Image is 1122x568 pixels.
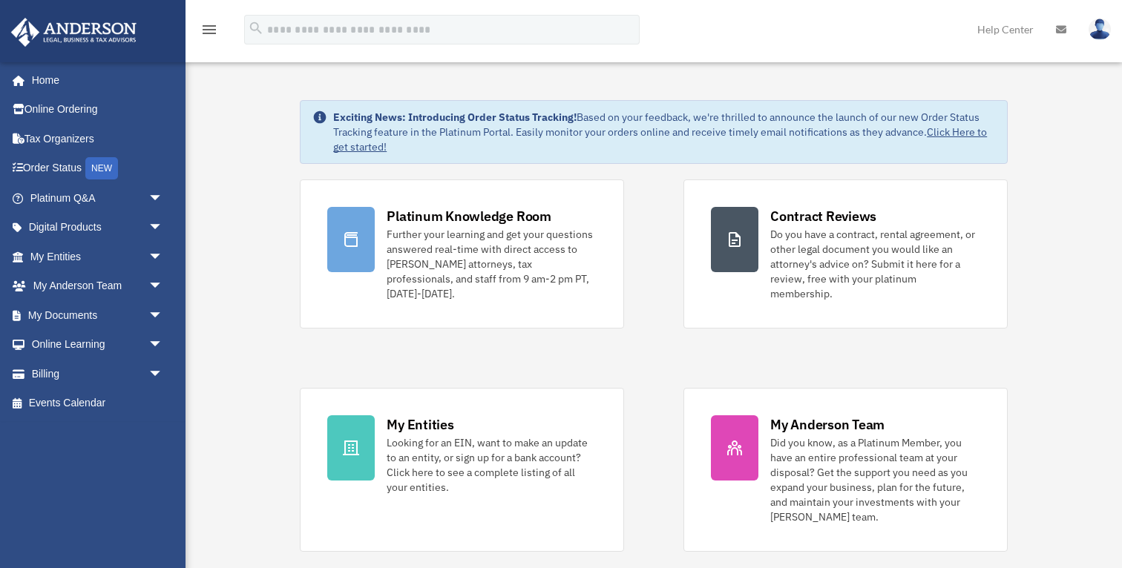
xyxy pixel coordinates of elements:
img: User Pic [1089,19,1111,40]
div: Looking for an EIN, want to make an update to an entity, or sign up for a bank account? Click her... [387,435,597,495]
div: Further your learning and get your questions answered real-time with direct access to [PERSON_NAM... [387,227,597,301]
a: My Anderson Team Did you know, as a Platinum Member, you have an entire professional team at your... [683,388,1008,552]
div: My Entities [387,415,453,434]
span: arrow_drop_down [148,359,178,389]
a: My Entities Looking for an EIN, want to make an update to an entity, or sign up for a bank accoun... [300,388,624,552]
a: Home [10,65,178,95]
a: Tax Organizers [10,124,186,153]
a: My Documentsarrow_drop_down [10,300,186,330]
span: arrow_drop_down [148,242,178,272]
a: My Entitiesarrow_drop_down [10,242,186,271]
a: Online Learningarrow_drop_down [10,330,186,360]
a: Platinum Q&Aarrow_drop_down [10,183,186,213]
a: Order StatusNEW [10,153,186,184]
div: Do you have a contract, rental agreement, or other legal document you would like an attorney's ad... [770,227,980,301]
span: arrow_drop_down [148,183,178,214]
span: arrow_drop_down [148,300,178,331]
span: arrow_drop_down [148,213,178,243]
div: My Anderson Team [770,415,885,434]
div: NEW [85,157,118,179]
a: Events Calendar [10,389,186,418]
a: Contract Reviews Do you have a contract, rental agreement, or other legal document you would like... [683,179,1008,328]
img: Anderson Advisors Platinum Portal [7,18,141,47]
a: Billingarrow_drop_down [10,359,186,389]
i: search [248,20,264,36]
i: menu [200,21,218,39]
div: Based on your feedback, we're thrilled to announce the launch of our new Order Status Tracking fe... [333,110,995,154]
a: My Anderson Teamarrow_drop_down [10,271,186,301]
a: Digital Productsarrow_drop_down [10,213,186,242]
strong: Exciting News: Introducing Order Status Tracking! [333,110,577,124]
div: Contract Reviews [770,207,876,225]
a: Online Ordering [10,95,186,125]
div: Did you know, as a Platinum Member, you have an entire professional team at your disposal? Get th... [770,435,980,524]
div: Platinum Knowledge Room [387,207,551,225]
a: Click Here to get started! [333,125,987,153]
span: arrow_drop_down [148,330,178,360]
a: menu [200,26,218,39]
a: Platinum Knowledge Room Further your learning and get your questions answered real-time with dire... [300,179,624,328]
span: arrow_drop_down [148,271,178,302]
